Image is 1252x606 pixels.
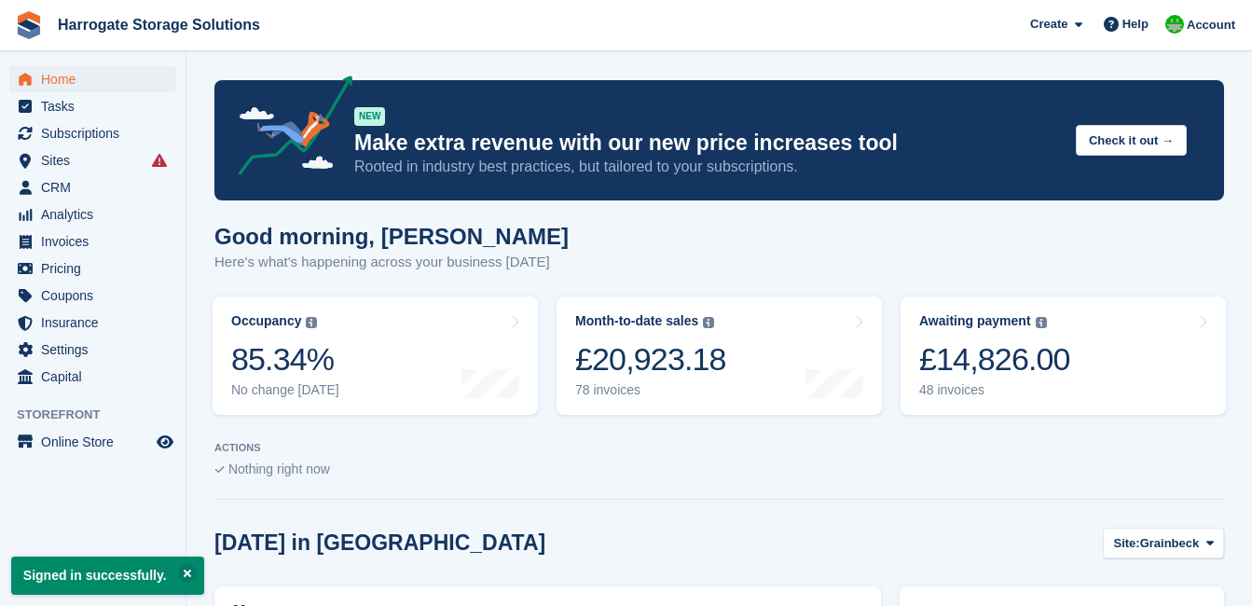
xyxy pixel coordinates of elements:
a: menu [9,66,176,92]
span: Coupons [41,282,153,309]
a: menu [9,228,176,255]
p: ACTIONS [214,442,1224,454]
h2: [DATE] in [GEOGRAPHIC_DATA] [214,530,545,556]
span: CRM [41,174,153,200]
div: £20,923.18 [575,340,726,379]
a: Harrogate Storage Solutions [50,9,268,40]
img: icon-info-grey-7440780725fd019a000dd9b08b2336e03edf1995a4989e88bcd33f0948082b44.svg [703,317,714,328]
i: Smart entry sync failures have occurred [152,153,167,168]
p: Make extra revenue with our new price increases tool [354,130,1061,157]
img: icon-info-grey-7440780725fd019a000dd9b08b2336e03edf1995a4989e88bcd33f0948082b44.svg [306,317,317,328]
span: Settings [41,337,153,363]
div: NEW [354,107,385,126]
span: Sites [41,147,153,173]
a: menu [9,174,176,200]
span: Subscriptions [41,120,153,146]
a: menu [9,337,176,363]
span: Tasks [41,93,153,119]
p: Rooted in industry best practices, but tailored to your subscriptions. [354,157,1061,177]
span: Insurance [41,310,153,336]
img: icon-info-grey-7440780725fd019a000dd9b08b2336e03edf1995a4989e88bcd33f0948082b44.svg [1036,317,1047,328]
span: Create [1030,15,1067,34]
span: Invoices [41,228,153,255]
div: Month-to-date sales [575,313,698,329]
a: menu [9,201,176,227]
div: No change [DATE] [231,382,339,398]
span: Site: [1113,534,1139,553]
span: Analytics [41,201,153,227]
span: Nothing right now [228,461,330,476]
div: Occupancy [231,313,301,329]
span: Storefront [17,406,186,424]
a: Awaiting payment £14,826.00 48 invoices [901,296,1226,415]
a: menu [9,310,176,336]
div: 78 invoices [575,382,726,398]
a: menu [9,147,176,173]
a: menu [9,429,176,455]
span: Grainbeck [1140,534,1200,553]
button: Site: Grainbeck [1103,528,1224,558]
img: stora-icon-8386f47178a22dfd0bd8f6a31ec36ba5ce8667c1dd55bd0f319d3a0aa187defe.svg [15,11,43,39]
p: Signed in successfully. [11,557,204,595]
img: blank_slate_check_icon-ba018cac091ee9be17c0a81a6c232d5eb81de652e7a59be601be346b1b6ddf79.svg [214,466,225,474]
a: Preview store [154,431,176,453]
span: Capital [41,364,153,390]
div: £14,826.00 [919,340,1070,379]
a: menu [9,364,176,390]
div: 48 invoices [919,382,1070,398]
button: Check it out → [1076,125,1187,156]
a: Occupancy 85.34% No change [DATE] [213,296,538,415]
img: price-adjustments-announcement-icon-8257ccfd72463d97f412b2fc003d46551f7dbcb40ab6d574587a9cd5c0d94... [223,76,353,182]
h1: Good morning, [PERSON_NAME] [214,224,569,249]
div: 85.34% [231,340,339,379]
p: Here's what's happening across your business [DATE] [214,252,569,273]
span: Account [1187,16,1235,34]
span: Online Store [41,429,153,455]
span: Pricing [41,255,153,282]
a: Month-to-date sales £20,923.18 78 invoices [557,296,882,415]
a: menu [9,93,176,119]
a: menu [9,255,176,282]
a: menu [9,120,176,146]
a: menu [9,282,176,309]
span: Home [41,66,153,92]
div: Awaiting payment [919,313,1031,329]
img: Lee and Michelle Depledge [1165,15,1184,34]
span: Help [1122,15,1149,34]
